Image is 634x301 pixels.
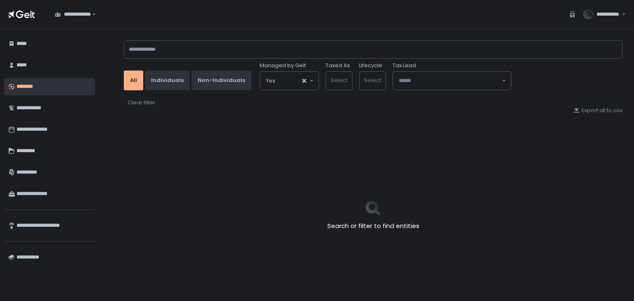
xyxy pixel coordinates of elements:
[573,107,622,114] button: Export all to csv
[275,77,301,85] input: Search for option
[266,77,275,85] span: Yes
[331,76,348,84] span: Select
[50,6,96,23] div: Search for option
[127,99,156,107] button: Clear filter
[260,62,306,69] span: Managed by Gelt
[302,79,306,83] button: Clear Selected
[260,72,319,90] div: Search for option
[151,77,184,84] div: Individuals
[393,72,511,90] div: Search for option
[359,62,382,69] label: Lifecycle
[327,221,419,231] h2: Search or filter to find entities
[124,71,143,90] button: All
[130,77,137,84] div: All
[399,77,501,85] input: Search for option
[198,77,245,84] div: Non-Individuals
[364,76,381,84] span: Select
[145,71,190,90] button: Individuals
[192,71,251,90] button: Non-Individuals
[128,99,155,106] div: Clear filter
[326,62,350,69] label: Taxed As
[393,62,416,69] span: Tax Lead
